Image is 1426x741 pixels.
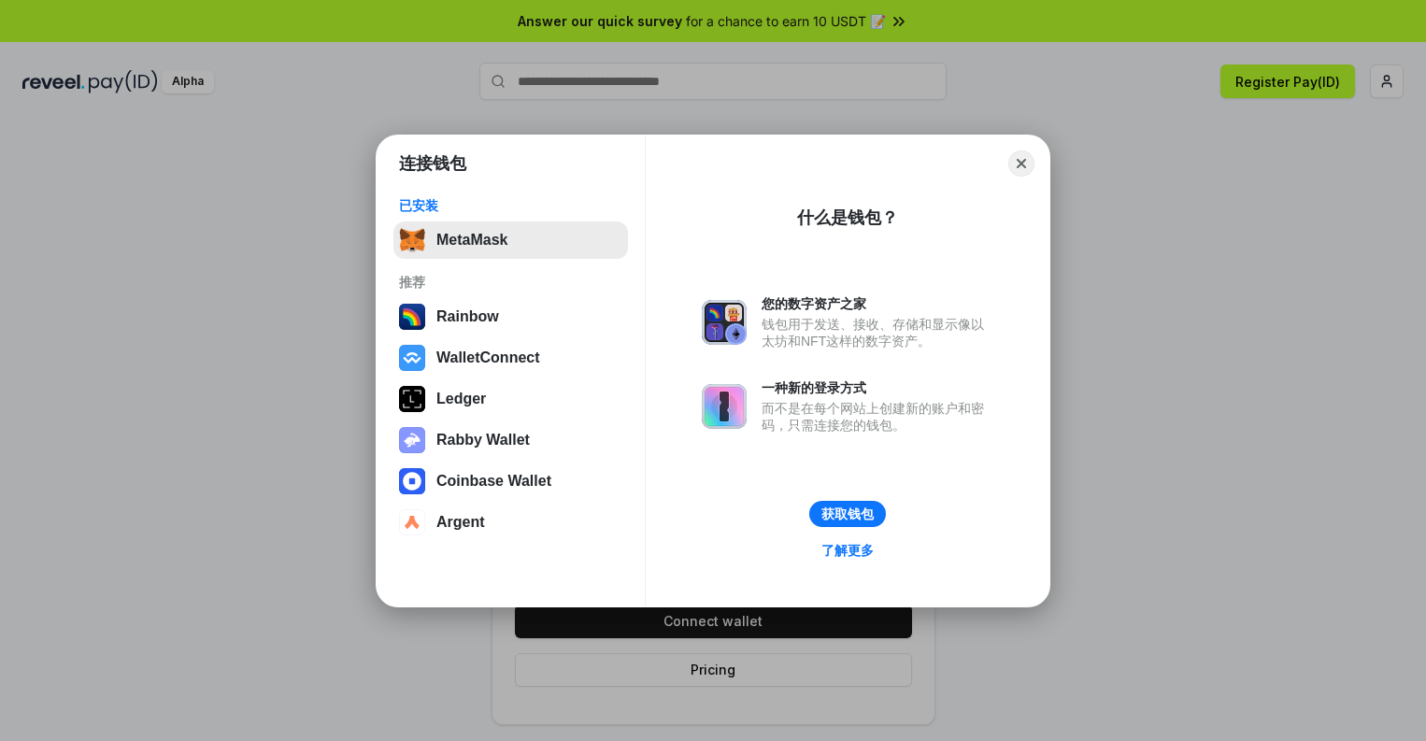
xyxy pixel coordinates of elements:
div: Argent [436,514,485,531]
img: svg+xml,%3Csvg%20xmlns%3D%22http%3A%2F%2Fwww.w3.org%2F2000%2Fsvg%22%20width%3D%2228%22%20height%3... [399,386,425,412]
div: Ledger [436,391,486,407]
img: svg+xml,%3Csvg%20width%3D%2228%22%20height%3D%2228%22%20viewBox%3D%220%200%2028%2028%22%20fill%3D... [399,468,425,494]
img: svg+xml,%3Csvg%20width%3D%22120%22%20height%3D%22120%22%20viewBox%3D%220%200%20120%20120%22%20fil... [399,304,425,330]
div: 推荐 [399,274,622,291]
img: svg+xml,%3Csvg%20fill%3D%22none%22%20height%3D%2233%22%20viewBox%3D%220%200%2035%2033%22%20width%... [399,227,425,253]
div: Coinbase Wallet [436,473,551,490]
div: Rabby Wallet [436,432,530,449]
button: Rabby Wallet [393,421,628,459]
div: 获取钱包 [821,506,874,522]
div: Rainbow [436,308,499,325]
div: 钱包用于发送、接收、存储和显示像以太坊和NFT这样的数字资产。 [762,316,993,349]
div: MetaMask [436,232,507,249]
div: 了解更多 [821,542,874,559]
div: 您的数字资产之家 [762,295,993,312]
button: Coinbase Wallet [393,463,628,500]
div: 而不是在每个网站上创建新的账户和密码，只需连接您的钱包。 [762,400,993,434]
button: Ledger [393,380,628,418]
a: 了解更多 [810,538,885,563]
button: Rainbow [393,298,628,335]
div: WalletConnect [436,349,540,366]
div: 什么是钱包？ [797,207,898,229]
button: Close [1008,150,1034,177]
button: WalletConnect [393,339,628,377]
button: 获取钱包 [809,501,886,527]
img: svg+xml,%3Csvg%20xmlns%3D%22http%3A%2F%2Fwww.w3.org%2F2000%2Fsvg%22%20fill%3D%22none%22%20viewBox... [702,300,747,345]
img: svg+xml,%3Csvg%20xmlns%3D%22http%3A%2F%2Fwww.w3.org%2F2000%2Fsvg%22%20fill%3D%22none%22%20viewBox... [399,427,425,453]
img: svg+xml,%3Csvg%20xmlns%3D%22http%3A%2F%2Fwww.w3.org%2F2000%2Fsvg%22%20fill%3D%22none%22%20viewBox... [702,384,747,429]
button: MetaMask [393,221,628,259]
div: 一种新的登录方式 [762,379,993,396]
button: Argent [393,504,628,541]
div: 已安装 [399,197,622,214]
img: svg+xml,%3Csvg%20width%3D%2228%22%20height%3D%2228%22%20viewBox%3D%220%200%2028%2028%22%20fill%3D... [399,345,425,371]
img: svg+xml,%3Csvg%20width%3D%2228%22%20height%3D%2228%22%20viewBox%3D%220%200%2028%2028%22%20fill%3D... [399,509,425,535]
h1: 连接钱包 [399,152,466,175]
